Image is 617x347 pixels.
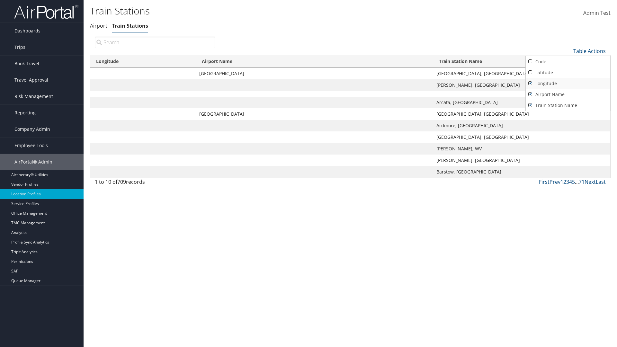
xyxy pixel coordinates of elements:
[526,89,610,100] a: Airport Name
[14,4,78,19] img: airportal-logo.png
[14,56,39,72] span: Book Travel
[14,88,53,104] span: Risk Management
[526,67,610,78] a: Latitude
[526,100,610,111] a: Train Station Name
[14,23,40,39] span: Dashboards
[14,138,48,154] span: Employee Tools
[14,72,48,88] span: Travel Approval
[526,56,610,67] a: Code
[526,78,610,89] a: Longitude
[14,105,36,121] span: Reporting
[14,121,50,137] span: Company Admin
[14,154,52,170] span: AirPortal® Admin
[14,39,25,55] span: Trips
